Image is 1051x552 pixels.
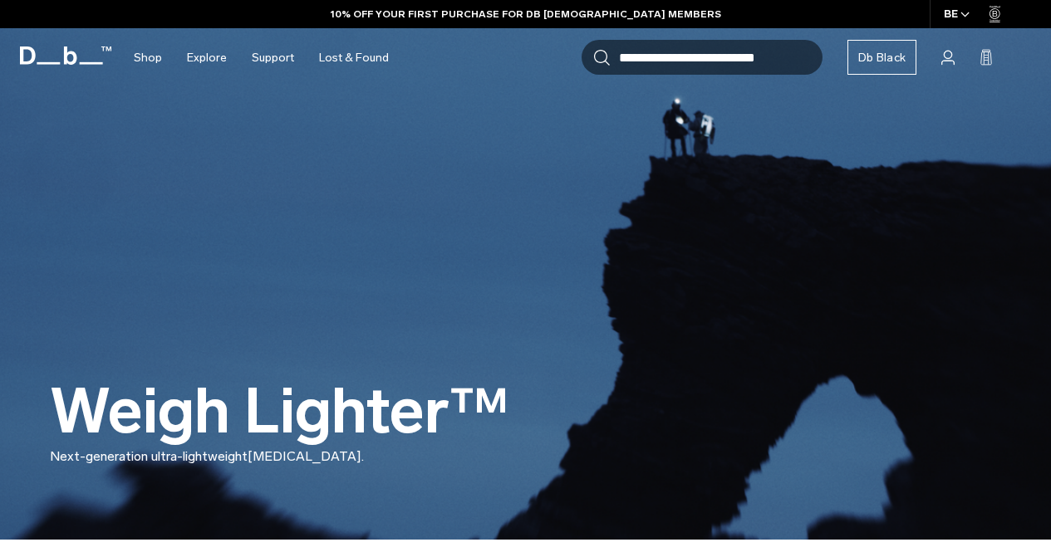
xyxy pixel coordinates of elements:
[134,28,162,87] a: Shop
[50,378,509,447] h1: Weigh Lighter™
[121,28,401,87] nav: Main Navigation
[319,28,389,87] a: Lost & Found
[187,28,227,87] a: Explore
[248,448,364,464] span: [MEDICAL_DATA].
[50,448,248,464] span: Next-generation ultra-lightweight
[252,28,294,87] a: Support
[331,7,721,22] a: 10% OFF YOUR FIRST PURCHASE FOR DB [DEMOGRAPHIC_DATA] MEMBERS
[847,40,916,75] a: Db Black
